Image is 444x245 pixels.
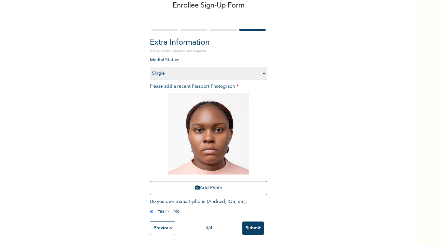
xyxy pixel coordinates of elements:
button: Add Photo [150,181,267,195]
input: Submit [242,222,264,235]
div: 4 / 4 [175,225,242,232]
img: Crop [168,93,249,175]
span: Do you own a smart-phone (Android, iOS, etc) : Yes No [150,199,247,214]
span: Marital Status : [150,58,267,76]
input: Previous [150,221,175,235]
h2: Extra Information [150,37,267,49]
p: Enrollee Sign-Up Form [173,0,245,11]
span: Please add a recent Passport Photograph [150,84,267,198]
p: NOTE: Fields marked (*) are required [150,49,267,54]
